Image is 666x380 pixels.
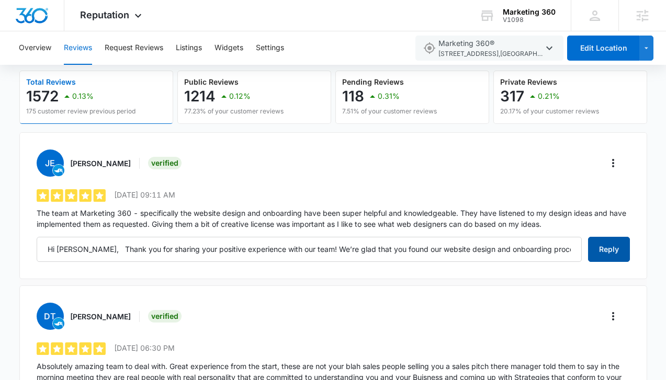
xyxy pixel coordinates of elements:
[500,107,599,116] p: 20.17% of your customer reviews
[438,38,543,59] span: Marketing 360®
[37,303,64,330] span: DT
[176,31,202,65] button: Listings
[378,93,400,100] p: 0.31%
[53,318,64,329] img: product-trl.v2.svg
[26,78,136,86] p: Total Reviews
[184,78,284,86] p: Public Reviews
[500,88,524,105] p: 317
[19,31,51,65] button: Overview
[70,158,131,169] h3: [PERSON_NAME]
[342,78,437,86] p: Pending Reviews
[70,311,131,322] h3: [PERSON_NAME]
[148,310,182,323] div: Verified
[26,107,136,116] p: 175 customer review previous period
[503,16,556,24] div: account id
[64,31,92,65] button: Reviews
[114,189,175,200] p: [DATE] 09:11 AM
[37,208,630,229] p: The team at Marketing 360 - specifically the website design and onboarding have been super helpfu...
[605,155,622,171] button: More
[588,237,630,262] button: Reply
[500,78,599,86] p: Private Reviews
[148,157,182,169] div: Verified
[215,31,243,65] button: Widgets
[605,308,622,325] button: More
[37,237,582,262] input: Reply to this review...
[342,107,437,116] p: 7.51% of your customer reviews
[105,31,163,65] button: Request Reviews
[438,49,543,59] span: [STREET_ADDRESS] , [GEOGRAPHIC_DATA][PERSON_NAME] , CO
[72,93,94,100] p: 0.13%
[26,88,59,105] p: 1572
[53,165,64,176] img: product-trl.v2.svg
[538,93,560,100] p: 0.21%
[80,9,129,20] span: Reputation
[256,31,284,65] button: Settings
[184,88,216,105] p: 1214
[114,342,175,353] p: [DATE] 06:30 PM
[37,149,64,177] span: JE
[229,93,251,100] p: 0.12%
[342,88,364,105] p: 118
[415,36,563,61] button: Marketing 360®[STREET_ADDRESS],[GEOGRAPHIC_DATA][PERSON_NAME],CO
[567,36,639,61] button: Edit Location
[503,8,556,16] div: account name
[184,107,284,116] p: 77.23% of your customer reviews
